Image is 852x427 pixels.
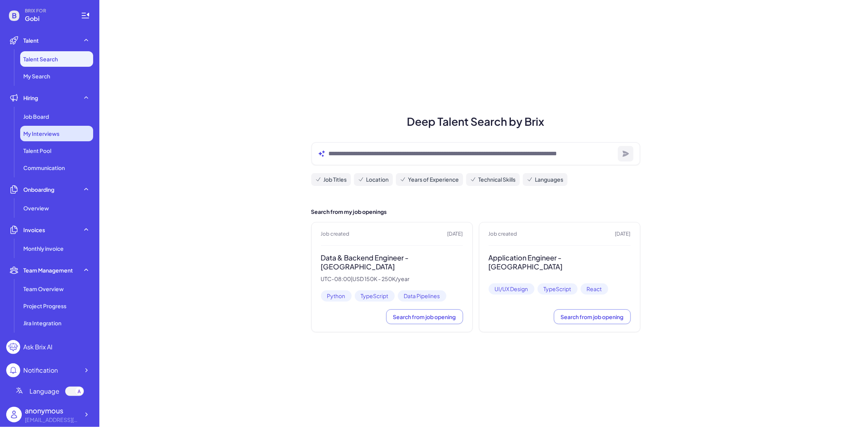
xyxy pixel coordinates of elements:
div: anonymous [25,405,79,416]
h3: Data & Backend Engineer - [GEOGRAPHIC_DATA] [321,253,463,271]
h2: Search from my job openings [311,208,640,216]
span: Search from job opening [393,313,456,320]
span: Team Management [23,266,73,274]
span: Talent Search [23,55,58,63]
span: Onboarding [23,186,54,193]
div: ying@atmacap.com [25,416,79,424]
span: UI/UX Design [489,283,534,295]
span: BRIX FOR [25,8,71,14]
button: Search from job opening [386,309,463,324]
span: Monthly invoice [23,245,64,252]
span: Project Progress [23,302,66,310]
span: Job created [321,230,350,238]
span: TypeScript [355,290,395,302]
span: Communication [23,164,65,172]
span: Technical Skills [479,175,516,184]
span: Language [29,387,59,396]
span: Location [366,175,389,184]
p: UTC-08:00 | USD 150K - 250K/year [321,276,463,283]
span: Overview [23,204,49,212]
span: Languages [535,175,564,184]
span: Python [321,290,352,302]
div: Ask Brix AI [23,342,52,352]
h3: Application Engineer - [GEOGRAPHIC_DATA] [489,253,631,271]
h1: Deep Talent Search by Brix [302,113,650,130]
span: Hiring [23,94,38,102]
span: Gobi [25,14,71,23]
span: Invoices [23,226,45,234]
img: user_logo.png [6,407,22,422]
span: Search from job opening [561,313,624,320]
span: Job created [489,230,517,238]
span: Job Board [23,113,49,120]
div: Notification [23,366,58,375]
span: React [581,283,608,295]
span: Jira Integration [23,319,61,327]
span: Talent [23,36,39,44]
span: [DATE] [448,230,463,238]
button: Search from job opening [554,309,631,324]
span: TypeScript [538,283,578,295]
span: [DATE] [615,230,631,238]
span: Data Pipelines [398,290,446,302]
span: My Interviews [23,130,59,137]
span: Team Overview [23,285,64,293]
span: Talent Pool [23,147,51,154]
span: My Search [23,72,50,80]
span: Job Titles [324,175,347,184]
span: Years of Experience [408,175,459,184]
